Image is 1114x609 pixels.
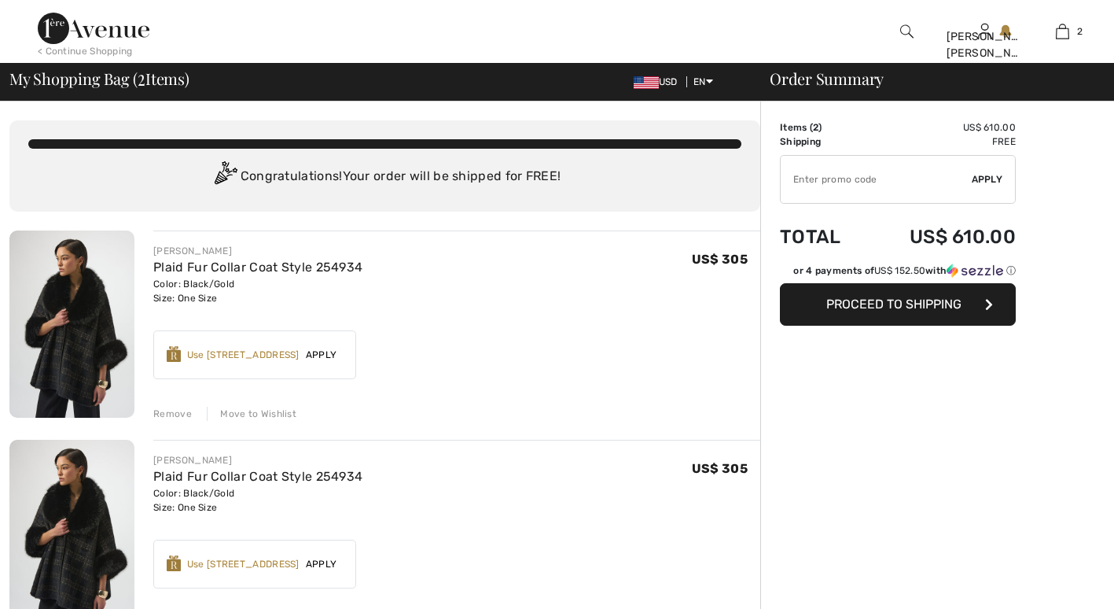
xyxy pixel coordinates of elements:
[9,231,134,418] img: Plaid Fur Collar Coat Style 254934
[153,407,192,421] div: Remove
[793,264,1016,278] div: or 4 payments of with
[300,557,344,571] span: Apply
[900,22,914,41] img: search the website
[9,71,189,87] span: My Shopping Bag ( Items)
[153,244,362,258] div: [PERSON_NAME]
[153,453,362,467] div: [PERSON_NAME]
[28,161,741,193] div: Congratulations! Your order will be shipped for FREE!
[972,172,1003,186] span: Apply
[153,277,362,305] div: Color: Black/Gold Size: One Size
[1077,24,1083,39] span: 2
[634,76,659,89] img: US Dollar
[153,469,362,484] a: Plaid Fur Collar Coat Style 254934
[813,122,818,133] span: 2
[1056,22,1069,41] img: My Bag
[947,264,1003,278] img: Sezzle
[207,407,296,421] div: Move to Wishlist
[780,264,1016,283] div: or 4 payments ofUS$ 152.50withSezzle Click to learn more about Sezzle
[1024,22,1101,41] a: 2
[138,67,145,87] span: 2
[167,346,181,362] img: Reward-Logo.svg
[751,71,1105,87] div: Order Summary
[167,555,181,571] img: Reward-Logo.svg
[692,461,748,476] span: US$ 305
[300,348,344,362] span: Apply
[947,28,1023,61] div: [PERSON_NAME] [PERSON_NAME]
[693,76,713,87] span: EN
[866,120,1016,135] td: US$ 610.00
[978,22,991,41] img: My Info
[780,210,866,264] td: Total
[874,265,925,276] span: US$ 152.50
[692,252,748,267] span: US$ 305
[209,161,241,193] img: Congratulation2.svg
[866,210,1016,264] td: US$ 610.00
[866,135,1016,149] td: Free
[38,44,133,58] div: < Continue Shopping
[780,283,1016,326] button: Proceed to Shipping
[38,13,149,44] img: 1ère Avenue
[780,135,866,149] td: Shipping
[780,120,866,135] td: Items ( )
[826,297,961,312] span: Proceed to Shipping
[153,486,362,515] div: Color: Black/Gold Size: One Size
[978,24,991,39] a: Sign In
[781,156,972,203] input: Promo code
[187,348,300,362] div: Use [STREET_ADDRESS]
[187,557,300,571] div: Use [STREET_ADDRESS]
[634,76,684,87] span: USD
[153,260,362,275] a: Plaid Fur Collar Coat Style 254934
